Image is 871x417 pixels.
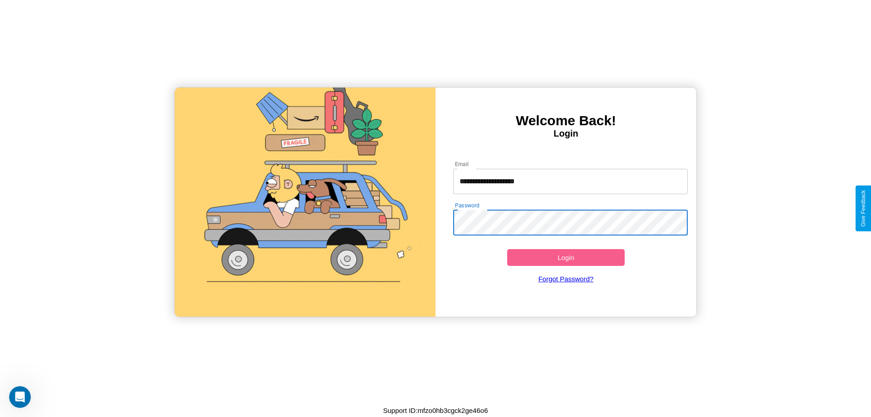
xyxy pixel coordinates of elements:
p: Support ID: mfzo0hb3cgck2ge46o6 [383,404,488,417]
label: Password [455,201,479,209]
a: Forgot Password? [449,266,684,292]
h3: Welcome Back! [435,113,696,128]
div: Give Feedback [860,190,866,227]
img: gif [175,88,435,317]
h4: Login [435,128,696,139]
button: Login [507,249,625,266]
iframe: Intercom live chat [9,386,31,408]
label: Email [455,160,469,168]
